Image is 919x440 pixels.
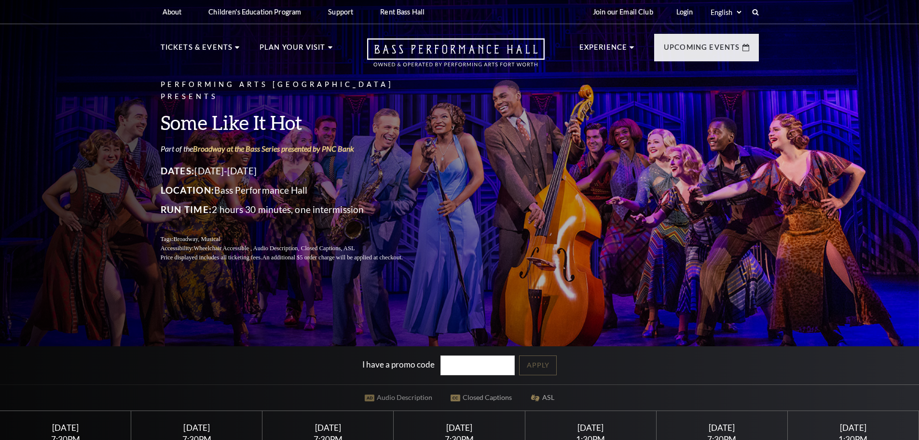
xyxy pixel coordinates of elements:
[161,235,426,244] p: Tags:
[579,42,628,59] p: Experience
[709,8,743,17] select: Select:
[362,359,435,369] label: I have a promo code
[193,245,355,252] span: Wheelchair Accessible , Audio Description, Closed Captions, ASL
[161,183,426,198] p: Bass Performance Hall
[161,165,195,176] span: Dates:
[161,244,426,253] p: Accessibility:
[163,8,182,16] p: About
[799,423,907,433] div: [DATE]
[161,143,426,154] p: Part of the
[143,423,251,433] div: [DATE]
[173,236,220,242] span: Broadway, Musical
[405,423,513,433] div: [DATE]
[161,253,426,262] p: Price displayed includes all ticketing fees.
[536,423,645,433] div: [DATE]
[161,42,233,59] p: Tickets & Events
[161,204,212,215] span: Run Time:
[161,110,426,135] h3: Some Like It Hot
[260,42,326,59] p: Plan Your Visit
[208,8,301,16] p: Children's Education Program
[161,79,426,103] p: Performing Arts [GEOGRAPHIC_DATA] Presents
[161,163,426,179] p: [DATE]-[DATE]
[664,42,740,59] p: Upcoming Events
[274,423,382,433] div: [DATE]
[380,8,425,16] p: Rent Bass Hall
[161,202,426,217] p: 2 hours 30 minutes, one intermission
[193,144,354,153] a: Broadway at the Bass Series presented by PNC Bank
[262,254,402,261] span: An additional $5 order charge will be applied at checkout.
[161,185,215,196] span: Location:
[328,8,353,16] p: Support
[668,423,776,433] div: [DATE]
[12,423,120,433] div: [DATE]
